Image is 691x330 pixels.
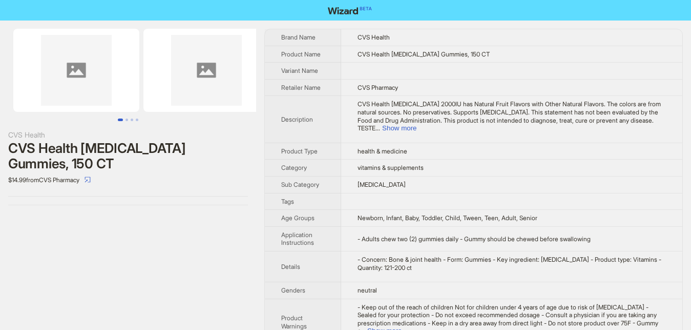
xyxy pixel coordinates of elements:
span: Details [281,263,300,270]
img: CVS Health Vitamin D3 Gummies, 150 CT image 2 [143,29,269,112]
span: Product Type [281,147,318,155]
span: vitamins & supplements [358,164,424,171]
button: Go to slide 4 [136,119,138,121]
span: Retailer Name [281,84,321,91]
span: health & medicine [358,147,407,155]
div: CVS Health [MEDICAL_DATA] Gummies, 150 CT [8,141,248,171]
button: Go to slide 1 [118,119,123,121]
span: Description [281,115,313,123]
span: CVS Pharmacy [358,84,398,91]
span: Product Name [281,50,321,58]
span: Sub Category [281,181,319,188]
span: select [85,177,91,183]
span: ... [375,124,380,132]
span: Genders [281,286,305,294]
span: Brand Name [281,33,316,41]
span: - Adults chew two (2) gummies daily - Gummy should be chewed before swallowing [358,235,591,243]
div: CVS Health [8,129,248,141]
span: Age Groups [281,214,315,222]
button: Go to slide 2 [125,119,128,121]
img: CVS Health Vitamin D3 Gummies, 150 CT image 1 [13,29,139,112]
span: neutral [358,286,377,294]
button: Go to slide 3 [131,119,133,121]
span: Tags [281,198,294,205]
button: Expand [382,124,416,132]
div: $14.99 from CVS Pharmacy [8,171,248,188]
div: - Concern: Bone & joint health - Form: Gummies - Key ingredient: Vitamin d - Product type: Vitami... [358,256,666,271]
span: Application Instructions [281,231,314,247]
span: CVS Health [358,33,390,41]
span: Category [281,164,307,171]
span: Product Warnings [281,314,307,330]
span: CVS Health [MEDICAL_DATA] 2000IU has Natural Fruit Flavors with Other Natural Flavors. The colors... [358,100,661,132]
span: [MEDICAL_DATA] [358,181,406,188]
span: Variant Name [281,67,318,74]
div: CVS Health Vitamin D3 2000IU has Natural Fruit Flavors with Other Natural Flavors. The colors are... [358,100,666,132]
span: Newborn, Infant, Baby, Toddler, Child, Tween, Teen, Adult, Senior [358,214,537,222]
span: CVS Health [MEDICAL_DATA] Gummies, 150 CT [358,50,490,58]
